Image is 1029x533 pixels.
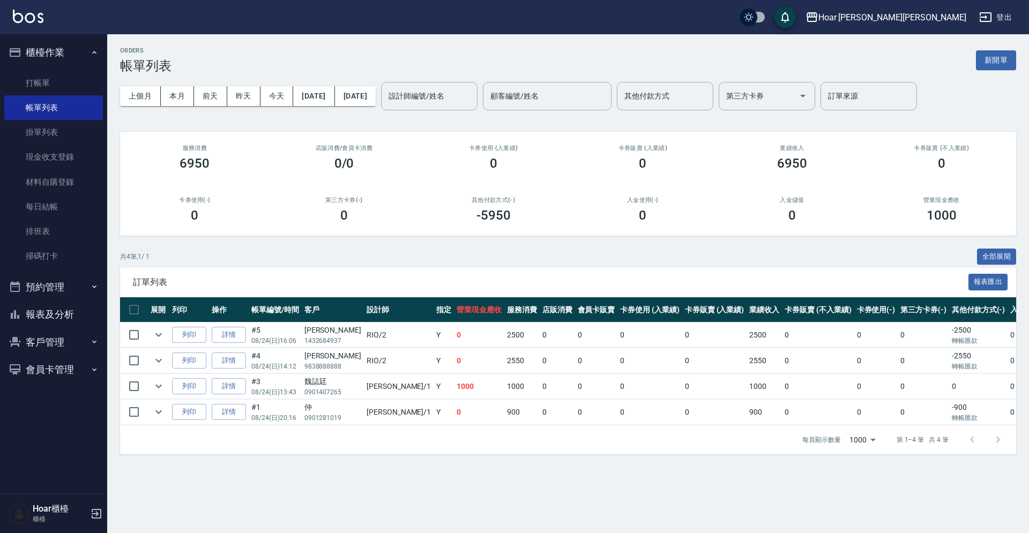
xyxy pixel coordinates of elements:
[431,197,555,204] h2: 其他付款方式(-)
[212,378,246,395] a: 詳情
[304,350,361,362] div: [PERSON_NAME]
[540,400,575,425] td: 0
[364,374,434,399] td: [PERSON_NAME] /1
[968,274,1008,290] button: 報表匯出
[304,387,361,397] p: 0901407265
[747,374,782,399] td: 1000
[212,352,246,369] a: 詳情
[777,156,807,171] h3: 6950
[782,297,854,322] th: 卡券販賣 (不入業績)
[282,145,406,152] h2: 店販消費 /會員卡消費
[490,156,497,171] h3: 0
[575,322,618,348] td: 0
[952,362,1005,371] p: 轉帳匯款
[788,208,796,223] h3: 0
[581,145,705,152] h2: 卡券販賣 (入業績)
[854,322,898,348] td: 0
[952,413,1005,423] p: 轉帳匯款
[898,297,949,322] th: 第三方卡券(-)
[949,374,1008,399] td: 0
[172,352,206,369] button: 列印
[180,156,210,171] h3: 6950
[801,6,971,28] button: Hoar [PERSON_NAME][PERSON_NAME]
[952,336,1005,346] p: 轉帳匯款
[304,362,361,371] p: 9838888888
[120,252,150,261] p: 共 4 筆, 1 / 1
[977,249,1017,265] button: 全部展開
[133,197,257,204] h2: 卡券使用(-)
[304,325,361,336] div: [PERSON_NAME]
[251,387,299,397] p: 08/24 (日) 13:43
[172,404,206,421] button: 列印
[774,6,796,28] button: save
[212,404,246,421] a: 詳情
[504,322,540,348] td: 2500
[854,297,898,322] th: 卡券使用(-)
[282,197,406,204] h2: 第三方卡券(-)
[251,413,299,423] p: 08/24 (日) 20:16
[747,400,782,425] td: 900
[364,348,434,373] td: RIO /2
[209,297,249,322] th: 操作
[227,86,260,106] button: 昨天
[191,208,198,223] h3: 0
[302,297,364,322] th: 客戶
[454,322,504,348] td: 0
[575,400,618,425] td: 0
[33,504,87,514] h5: Hoar櫃檯
[151,352,167,369] button: expand row
[120,86,161,106] button: 上個月
[4,244,103,268] a: 掃碼打卡
[454,297,504,322] th: 營業現金應收
[4,301,103,328] button: 報表及分析
[431,145,555,152] h2: 卡券使用 (入業績)
[949,297,1008,322] th: 其他付款方式(-)
[161,86,194,106] button: 本月
[249,400,302,425] td: #1
[540,297,575,322] th: 店販消費
[854,400,898,425] td: 0
[504,348,540,373] td: 2550
[172,327,206,343] button: 列印
[4,95,103,120] a: 帳單列表
[575,297,618,322] th: 會員卡販賣
[4,39,103,66] button: 櫃檯作業
[794,87,811,104] button: Open
[454,374,504,399] td: 1000
[334,156,354,171] h3: 0/0
[304,402,361,413] div: 仲
[730,145,854,152] h2: 業績收入
[120,47,171,54] h2: ORDERS
[575,374,618,399] td: 0
[927,208,957,223] h3: 1000
[782,374,854,399] td: 0
[540,322,575,348] td: 0
[975,7,1016,27] button: 登出
[476,208,511,223] h3: -5950
[504,297,540,322] th: 服務消費
[364,400,434,425] td: [PERSON_NAME] /1
[9,503,30,524] img: Person
[682,400,747,425] td: 0
[540,374,575,399] td: 0
[249,297,302,322] th: 帳單編號/時間
[968,276,1008,287] a: 報表匯出
[212,327,246,343] a: 詳情
[540,348,575,373] td: 0
[854,374,898,399] td: 0
[335,86,376,106] button: [DATE]
[898,322,949,348] td: 0
[976,50,1016,70] button: 新開單
[4,219,103,244] a: 排班表
[617,322,682,348] td: 0
[434,400,454,425] td: Y
[4,328,103,356] button: 客戶管理
[13,10,43,23] img: Logo
[364,322,434,348] td: RIO /2
[454,348,504,373] td: 0
[133,145,257,152] h3: 服務消費
[682,322,747,348] td: 0
[575,348,618,373] td: 0
[4,120,103,145] a: 掛單列表
[949,400,1008,425] td: -900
